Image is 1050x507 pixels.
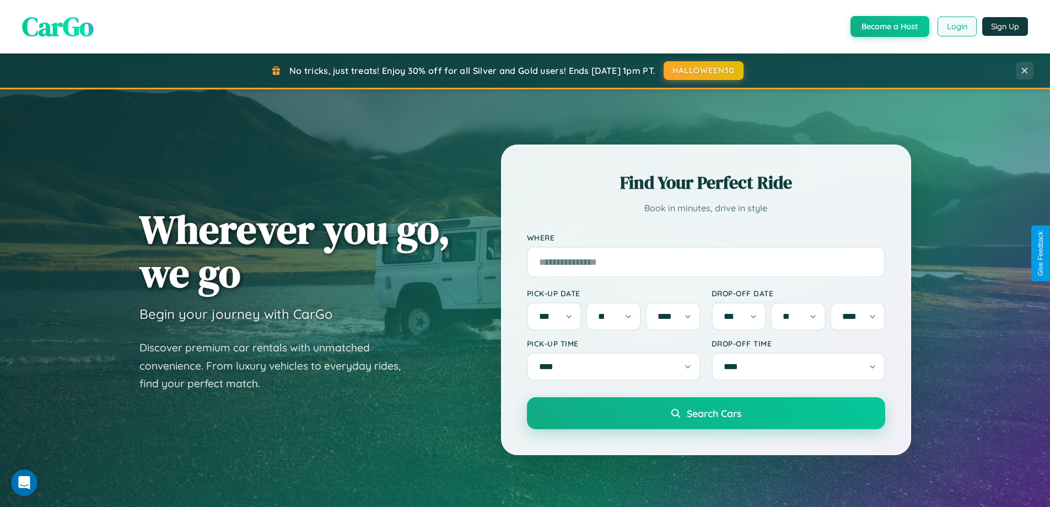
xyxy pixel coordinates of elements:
[11,469,37,496] iframe: Intercom live chat
[22,8,94,45] span: CarGo
[139,339,415,393] p: Discover premium car rentals with unmatched convenience. From luxury vehicles to everyday rides, ...
[982,17,1028,36] button: Sign Up
[527,233,885,242] label: Where
[938,17,977,36] button: Login
[527,397,885,429] button: Search Cars
[1037,231,1044,276] div: Give Feedback
[139,207,450,295] h1: Wherever you go, we go
[664,61,744,80] button: HALLOWEEN30
[712,289,885,298] label: Drop-off Date
[850,16,929,37] button: Become a Host
[527,289,701,298] label: Pick-up Date
[687,407,741,419] span: Search Cars
[527,339,701,348] label: Pick-up Time
[712,339,885,348] label: Drop-off Time
[527,200,885,216] p: Book in minutes, drive in style
[139,306,333,322] h3: Begin your journey with CarGo
[289,65,655,76] span: No tricks, just treats! Enjoy 30% off for all Silver and Gold users! Ends [DATE] 1pm PT.
[527,170,885,195] h2: Find Your Perfect Ride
